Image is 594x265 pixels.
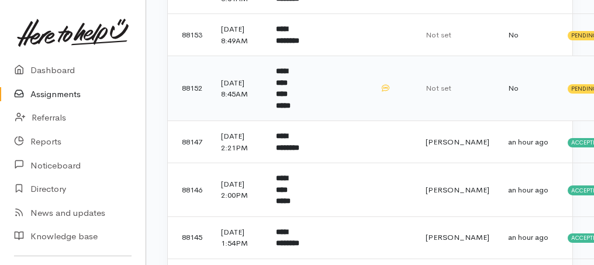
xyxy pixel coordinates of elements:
[426,30,451,40] span: Not set
[212,14,267,56] td: [DATE] 8:49AM
[212,163,267,217] td: [DATE] 2:00PM
[508,83,519,93] span: No
[168,163,212,217] td: 88146
[508,137,548,147] time: an hour ago
[168,56,212,121] td: 88152
[168,216,212,259] td: 88145
[426,185,489,195] span: [PERSON_NAME]
[168,121,212,163] td: 88147
[212,121,267,163] td: [DATE] 2:21PM
[426,232,489,242] span: [PERSON_NAME]
[426,83,451,93] span: Not set
[426,137,489,147] span: [PERSON_NAME]
[508,30,519,40] span: No
[168,14,212,56] td: 88153
[212,56,267,121] td: [DATE] 8:45AM
[508,232,548,242] time: an hour ago
[212,216,267,259] td: [DATE] 1:54PM
[508,185,548,195] time: an hour ago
